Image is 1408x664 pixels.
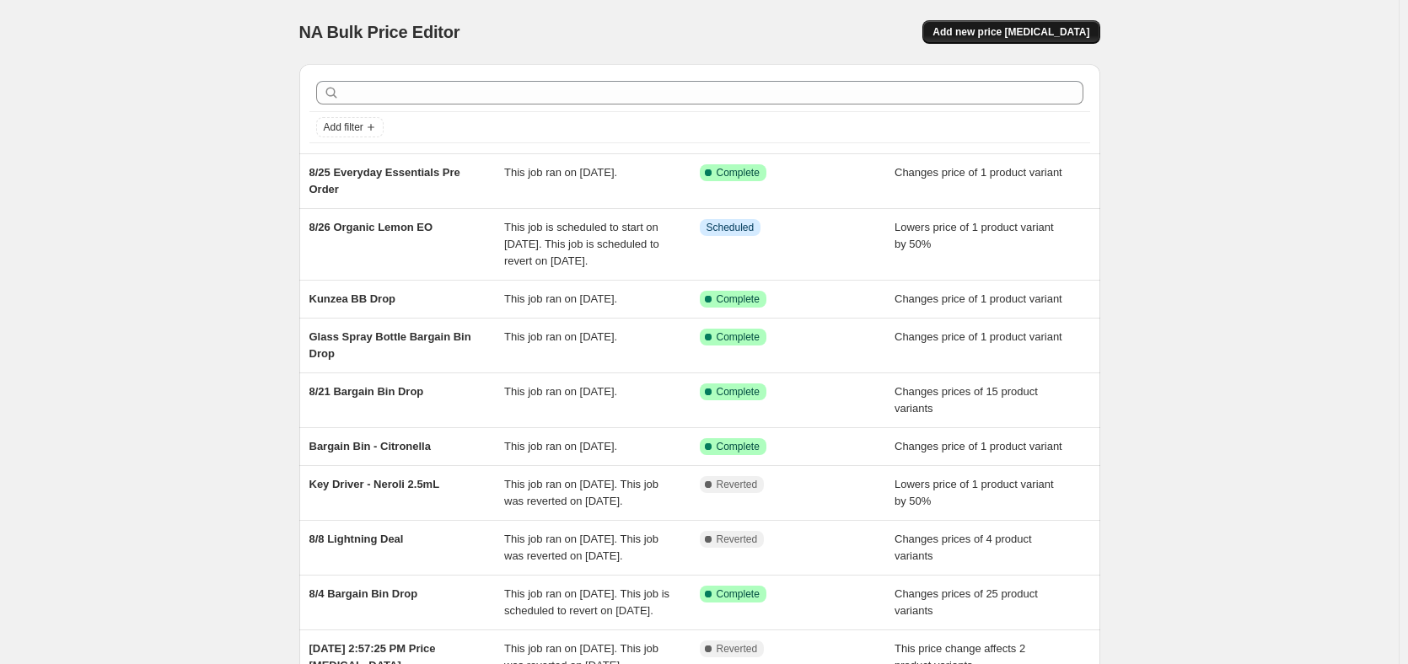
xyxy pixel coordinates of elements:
[299,23,460,41] span: NA Bulk Price Editor
[717,440,760,453] span: Complete
[504,330,617,343] span: This job ran on [DATE].
[895,440,1062,452] span: Changes price of 1 product variant
[309,440,431,452] span: Bargain Bin - Citronella
[895,478,1054,507] span: Lowers price of 1 product variant by 50%
[922,20,1099,44] button: Add new price [MEDICAL_DATA]
[309,533,404,545] span: 8/8 Lightning Deal
[895,221,1054,250] span: Lowers price of 1 product variant by 50%
[717,642,758,656] span: Reverted
[504,440,617,452] span: This job ran on [DATE].
[895,587,1038,617] span: Changes prices of 25 product variants
[717,385,760,399] span: Complete
[895,292,1062,305] span: Changes price of 1 product variant
[504,478,658,507] span: This job ran on [DATE]. This job was reverted on [DATE].
[717,533,758,546] span: Reverted
[504,166,617,179] span: This job ran on [DATE].
[316,117,384,137] button: Add filter
[717,166,760,179] span: Complete
[895,385,1038,415] span: Changes prices of 15 product variants
[717,330,760,344] span: Complete
[504,533,658,562] span: This job ran on [DATE]. This job was reverted on [DATE].
[895,330,1062,343] span: Changes price of 1 product variant
[932,25,1089,39] span: Add new price [MEDICAL_DATA]
[504,385,617,398] span: This job ran on [DATE].
[895,166,1062,179] span: Changes price of 1 product variant
[309,292,396,305] span: Kunzea BB Drop
[895,533,1032,562] span: Changes prices of 4 product variants
[309,478,440,490] span: Key Driver - Neroli 2.5mL
[717,587,760,601] span: Complete
[717,478,758,491] span: Reverted
[717,292,760,306] span: Complete
[309,587,418,600] span: 8/4 Bargain Bin Drop
[707,221,755,234] span: Scheduled
[309,166,460,195] span: 8/25 Everyday Essentials Pre Order
[309,385,424,398] span: 8/21 Bargain Bin Drop
[324,120,363,134] span: Add filter
[504,221,659,267] span: This job is scheduled to start on [DATE]. This job is scheduled to revert on [DATE].
[309,221,433,233] span: 8/26 Organic Lemon EO
[504,292,617,305] span: This job ran on [DATE].
[309,330,471,360] span: Glass Spray Bottle Bargain Bin Drop
[504,587,669,617] span: This job ran on [DATE]. This job is scheduled to revert on [DATE].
